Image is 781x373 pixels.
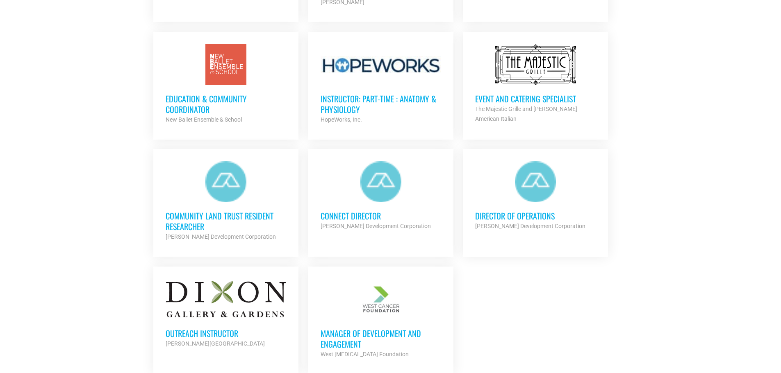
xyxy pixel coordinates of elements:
[166,116,242,123] strong: New Ballet Ensemble & School
[321,210,441,221] h3: Connect Director
[321,351,409,357] strong: West [MEDICAL_DATA] Foundation
[308,32,453,137] a: Instructor: Part-Time : Anatomy & Physiology HopeWorks, Inc.
[463,32,608,136] a: Event and Catering Specialist The Majestic Grille and [PERSON_NAME] American Italian
[153,149,298,254] a: Community Land Trust Resident Researcher [PERSON_NAME] Development Corporation
[475,223,585,229] strong: [PERSON_NAME] Development Corporation
[166,328,286,339] h3: Outreach Instructor
[166,93,286,115] h3: Education & Community Coordinator
[463,149,608,243] a: Director of Operations [PERSON_NAME] Development Corporation
[153,267,298,361] a: Outreach Instructor [PERSON_NAME][GEOGRAPHIC_DATA]
[166,340,265,347] strong: [PERSON_NAME][GEOGRAPHIC_DATA]
[153,32,298,137] a: Education & Community Coordinator New Ballet Ensemble & School
[308,149,453,243] a: Connect Director [PERSON_NAME] Development Corporation
[166,210,286,232] h3: Community Land Trust Resident Researcher
[321,116,362,123] strong: HopeWorks, Inc.
[321,223,431,229] strong: [PERSON_NAME] Development Corporation
[308,267,453,371] a: Manager of Development and Engagement West [MEDICAL_DATA] Foundation
[166,233,276,240] strong: [PERSON_NAME] Development Corporation
[475,210,596,221] h3: Director of Operations
[321,328,441,349] h3: Manager of Development and Engagement
[475,93,596,104] h3: Event and Catering Specialist
[321,93,441,115] h3: Instructor: Part-Time : Anatomy & Physiology
[475,106,577,122] strong: The Majestic Grille and [PERSON_NAME] American Italian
